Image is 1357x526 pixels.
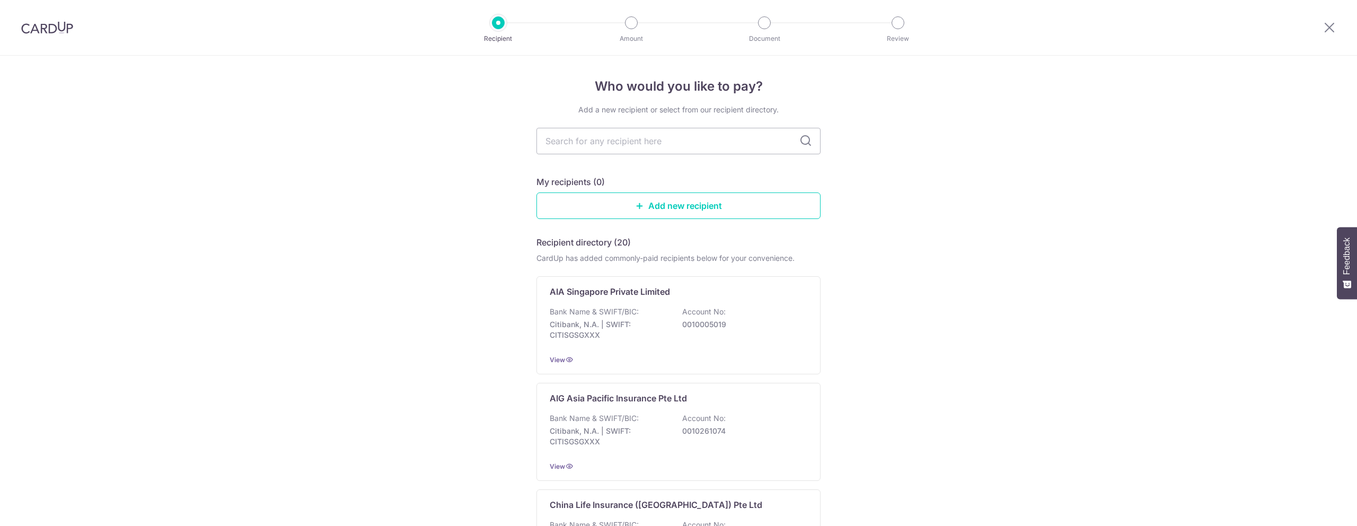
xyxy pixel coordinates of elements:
[459,33,537,44] p: Recipient
[550,306,639,317] p: Bank Name & SWIFT/BIC:
[1337,227,1357,299] button: Feedback - Show survey
[550,498,762,511] p: China Life Insurance ([GEOGRAPHIC_DATA]) Pte Ltd
[21,21,73,34] img: CardUp
[550,426,668,447] p: Citibank, N.A. | SWIFT: CITISGSGXXX
[682,319,801,330] p: 0010005019
[550,462,565,470] a: View
[859,33,937,44] p: Review
[592,33,671,44] p: Amount
[1342,238,1352,275] span: Feedback
[682,413,726,424] p: Account No:
[550,356,565,364] a: View
[536,253,821,264] div: CardUp has added commonly-paid recipients below for your convenience.
[1289,494,1346,521] iframe: Opens a widget where you can find more information
[550,392,687,405] p: AIG Asia Pacific Insurance Pte Ltd
[536,176,605,188] h5: My recipients (0)
[682,306,726,317] p: Account No:
[536,104,821,115] div: Add a new recipient or select from our recipient directory.
[550,413,639,424] p: Bank Name & SWIFT/BIC:
[550,285,670,298] p: AIA Singapore Private Limited
[536,192,821,219] a: Add new recipient
[536,128,821,154] input: Search for any recipient here
[725,33,804,44] p: Document
[550,319,668,340] p: Citibank, N.A. | SWIFT: CITISGSGXXX
[536,77,821,96] h4: Who would you like to pay?
[536,236,631,249] h5: Recipient directory (20)
[682,426,801,436] p: 0010261074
